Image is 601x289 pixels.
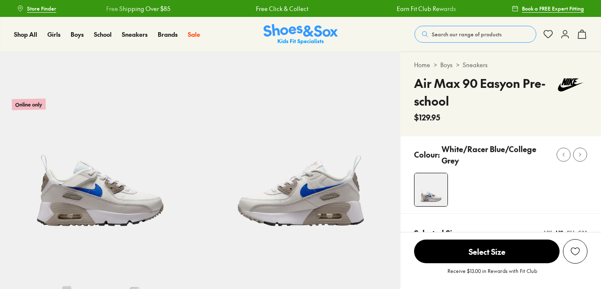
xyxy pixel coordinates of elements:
div: US [556,229,563,237]
span: Book a FREE Expert Fitting [522,5,584,12]
span: $129.95 [414,112,440,123]
a: Free Click & Collect [255,4,308,13]
a: Earn Fit Club Rewards [396,4,456,13]
h4: Air Max 90 Easyon Pre-school [414,74,553,110]
a: School [94,30,112,39]
div: UK [544,229,552,237]
span: Store Finder [27,5,56,12]
a: Sneakers [122,30,148,39]
p: Online only [12,98,46,110]
a: Shoes & Sox [263,24,338,45]
a: Sneakers [463,60,488,69]
a: Girls [47,30,60,39]
p: Colour: [414,149,440,160]
div: > > [414,60,587,69]
a: Sale [188,30,200,39]
a: Home [414,60,430,69]
button: Add to Wishlist [563,239,587,264]
button: Select Size [414,239,560,264]
a: Free Shipping Over $85 [106,4,170,13]
img: 4-533800_1 [414,173,447,206]
img: SNS_Logo_Responsive.svg [263,24,338,45]
button: Search our range of products [414,26,536,43]
img: Vendor logo [554,74,587,95]
div: CM [578,229,587,237]
p: Receive $13.00 in Rewards with Fit Club [447,267,537,282]
a: Store Finder [17,1,56,16]
p: Selected Size: [414,227,462,239]
a: Shop All [14,30,37,39]
p: White/Racer Blue/College Grey [442,143,550,166]
a: Book a FREE Expert Fitting [512,1,584,16]
a: Boys [440,60,453,69]
a: Brands [158,30,178,39]
img: 5-533801_1 [200,52,401,252]
span: Search our range of products [432,30,502,38]
span: Select Size [414,240,560,263]
div: EU [567,229,574,237]
a: Boys [71,30,84,39]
